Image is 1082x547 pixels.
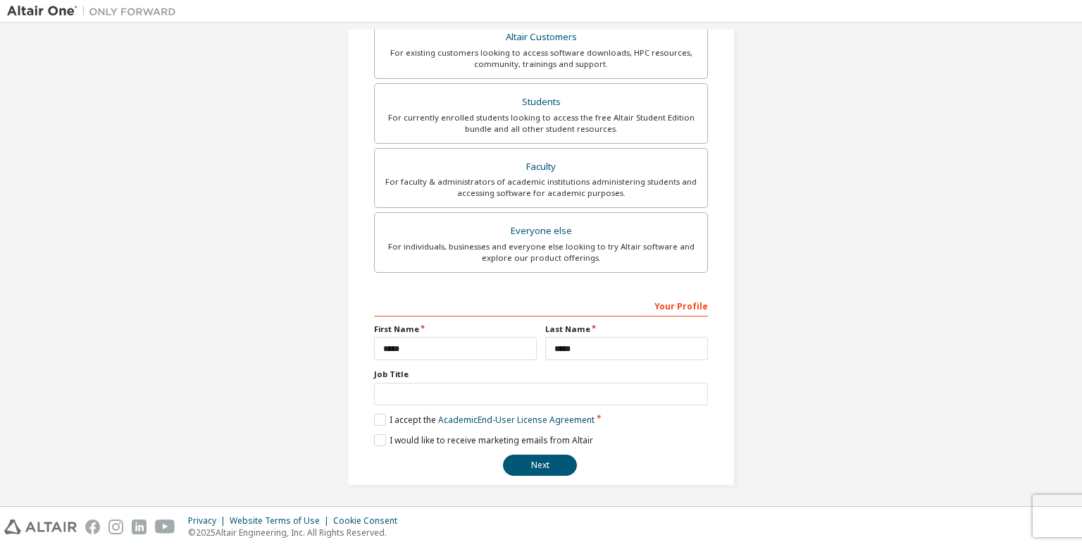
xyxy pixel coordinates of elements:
img: linkedin.svg [132,520,147,534]
button: Next [503,455,577,476]
div: For currently enrolled students looking to access the free Altair Student Edition bundle and all ... [383,112,699,135]
div: For faculty & administrators of academic institutions administering students and accessing softwa... [383,176,699,199]
div: For individuals, businesses and everyone else looking to try Altair software and explore our prod... [383,241,699,264]
label: Last Name [545,324,708,335]
div: Everyone else [383,221,699,241]
label: Job Title [374,369,708,380]
div: Privacy [188,515,230,527]
div: Faculty [383,157,699,177]
label: I accept the [374,414,595,426]
div: Your Profile [374,294,708,316]
img: altair_logo.svg [4,520,77,534]
img: Altair One [7,4,183,18]
a: Academic End-User License Agreement [438,414,595,426]
div: Altair Customers [383,27,699,47]
div: For existing customers looking to access software downloads, HPC resources, community, trainings ... [383,47,699,70]
img: instagram.svg [108,520,123,534]
div: Cookie Consent [333,515,406,527]
div: Website Terms of Use [230,515,333,527]
p: © 2025 Altair Engineering, Inc. All Rights Reserved. [188,527,406,539]
label: First Name [374,324,537,335]
label: I would like to receive marketing emails from Altair [374,434,593,446]
img: facebook.svg [85,520,100,534]
img: youtube.svg [155,520,175,534]
div: Students [383,92,699,112]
